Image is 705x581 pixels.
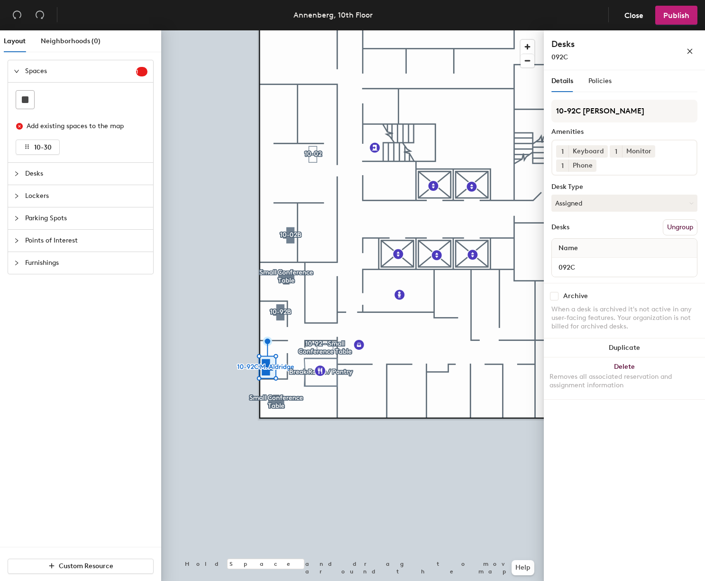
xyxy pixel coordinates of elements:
[554,240,583,257] span: Name
[549,373,699,390] div: Removes all associated reservation and assignment information
[551,53,568,61] span: 092C
[4,37,26,45] span: Layout
[663,219,697,235] button: Ungroup
[14,68,19,74] span: expanded
[544,338,705,357] button: Duplicate
[136,68,147,75] span: 1
[551,77,573,85] span: Details
[25,230,147,252] span: Points of Interest
[25,185,147,207] span: Lockers
[136,67,147,76] sup: 1
[663,11,689,20] span: Publish
[16,140,60,155] button: 10-30
[588,77,612,85] span: Policies
[25,163,147,185] span: Desks
[59,562,113,570] span: Custom Resource
[616,6,651,25] button: Close
[551,195,697,212] button: Assigned
[16,123,23,130] span: close-circle
[25,60,136,82] span: Spaces
[551,128,697,136] div: Amenities
[8,6,27,25] button: Undo (⌘ + Z)
[568,159,596,172] div: Phone
[34,143,52,151] span: 10-30
[561,147,564,157] span: 1
[25,252,147,274] span: Furnishings
[293,9,373,21] div: Annenberg, 10th Floor
[554,261,695,274] input: Unnamed desk
[12,10,22,19] span: undo
[551,183,697,191] div: Desk Type
[568,145,608,158] div: Keyboard
[624,11,643,20] span: Close
[27,121,139,131] div: Add existing spaces to the map
[615,147,617,157] span: 1
[622,145,655,158] div: Monitor
[8,559,154,574] button: Custom Resource
[544,357,705,399] button: DeleteRemoves all associated reservation and assignment information
[551,38,656,50] h4: Desks
[551,305,697,331] div: When a desk is archived it's not active in any user-facing features. Your organization is not bil...
[25,207,147,229] span: Parking Spots
[41,37,101,45] span: Neighborhoods (0)
[687,48,693,55] span: close
[14,216,19,221] span: collapsed
[14,238,19,244] span: collapsed
[551,224,569,231] div: Desks
[556,145,568,158] button: 1
[14,171,19,177] span: collapsed
[14,193,19,199] span: collapsed
[610,145,622,158] button: 1
[14,260,19,266] span: collapsed
[30,6,49,25] button: Redo (⌘ + ⇧ + Z)
[561,161,564,171] span: 1
[512,560,534,575] button: Help
[655,6,697,25] button: Publish
[556,159,568,172] button: 1
[563,292,588,300] div: Archive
